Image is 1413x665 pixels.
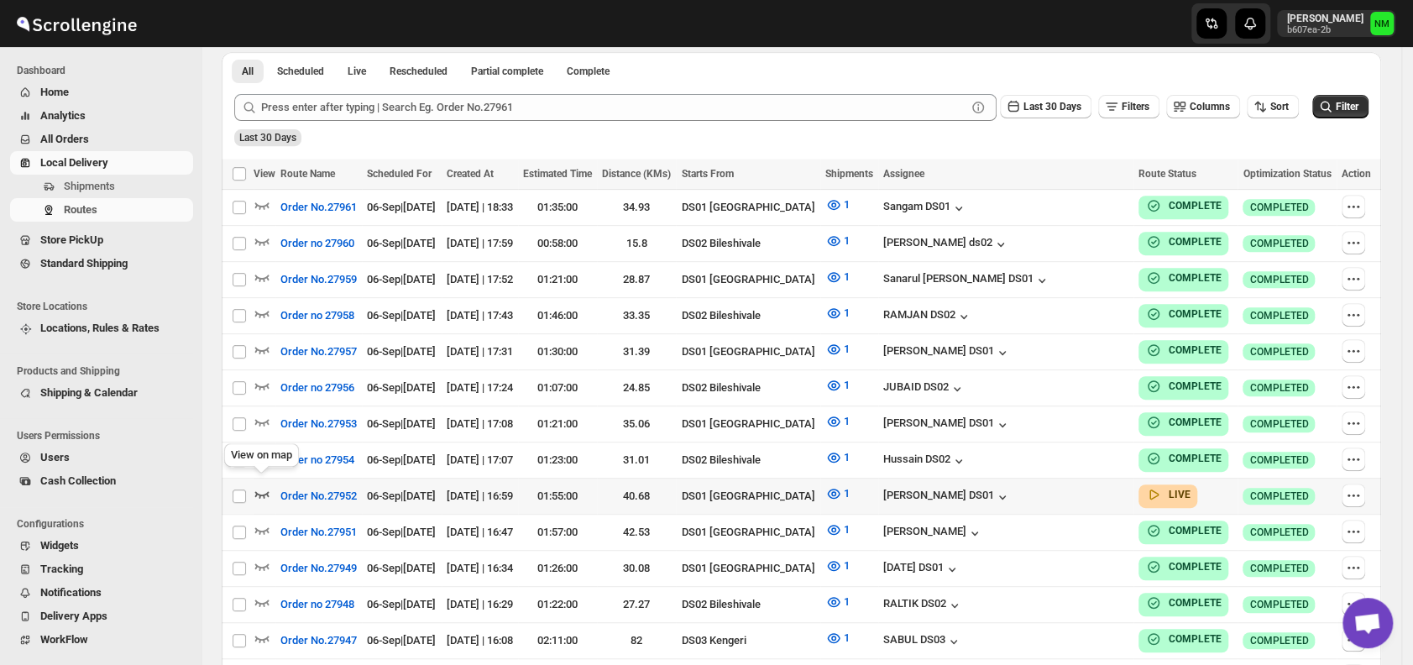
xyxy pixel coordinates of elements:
b: COMPLETE [1169,633,1222,645]
div: DS01 [GEOGRAPHIC_DATA] [681,271,815,288]
button: Notifications [10,581,193,605]
button: COMPLETE [1145,414,1222,431]
span: Users Permissions [17,429,193,442]
button: Order No.27949 [270,555,367,582]
span: Routes [64,203,97,216]
div: 82 [602,632,671,649]
input: Press enter after typing | Search Eg. Order No.27961 [261,94,966,121]
span: Configurations [17,517,193,531]
span: Shipments [64,180,115,192]
b: COMPLETE [1169,597,1222,609]
button: Tracking [10,558,193,581]
span: Sort [1270,101,1289,113]
button: Order No.27961 [270,194,367,221]
span: Tracking [40,563,83,575]
div: 01:30:00 [523,343,592,360]
span: 06-Sep | [DATE] [367,526,436,538]
div: [DATE] | 16:59 [447,488,513,505]
div: 01:21:00 [523,271,592,288]
span: Rescheduled [390,65,447,78]
div: 01:21:00 [523,416,592,432]
span: Order No.27961 [280,199,357,216]
span: COMPLETED [1249,634,1308,647]
b: COMPLETE [1169,561,1222,573]
button: Sangam DS01 [883,200,967,217]
div: RAMJAN DS02 [883,308,972,325]
button: COMPLETE [1145,594,1222,611]
button: 1 [815,444,860,471]
span: 1 [844,559,850,572]
span: 1 [844,306,850,319]
span: Standard Shipping [40,257,128,270]
div: 00:58:00 [523,235,592,252]
button: Last 30 Days [1000,95,1091,118]
div: DS01 [GEOGRAPHIC_DATA] [681,199,815,216]
span: Cash Collection [40,474,116,487]
div: [DATE] | 16:47 [447,524,513,541]
button: Order no 27958 [270,302,364,329]
div: 27.27 [602,596,671,613]
div: Hussain DS02 [883,453,967,469]
span: Assignee [883,168,924,180]
span: 06-Sep | [DATE] [367,598,436,610]
span: Created At [447,168,494,180]
div: [DATE] | 17:43 [447,307,513,324]
div: DS01 [GEOGRAPHIC_DATA] [681,343,815,360]
button: 1 [815,228,860,254]
div: 01:57:00 [523,524,592,541]
button: 1 [815,589,860,615]
span: 06-Sep | [DATE] [367,201,436,213]
button: Order no 27960 [270,230,364,257]
span: Order no 27954 [280,452,354,469]
button: User menu [1277,10,1395,37]
span: COMPLETED [1249,273,1308,286]
span: Order no 27958 [280,307,354,324]
div: DS02 Bileshivale [681,307,815,324]
div: 28.87 [602,271,671,288]
button: [PERSON_NAME] DS01 [883,489,1011,505]
button: Cash Collection [10,469,193,493]
div: DS02 Bileshivale [681,452,815,469]
button: Widgets [10,534,193,558]
span: Last 30 Days [1023,101,1081,113]
span: Filters [1122,101,1149,113]
b: COMPLETE [1169,453,1222,464]
button: 1 [815,264,860,291]
span: Starts From [681,168,733,180]
button: [PERSON_NAME] [883,525,983,542]
button: Order No.27959 [270,266,367,293]
text: NM [1374,18,1389,29]
span: Partial complete [471,65,543,78]
div: 24.85 [602,380,671,396]
p: b607ea-2b [1287,25,1363,35]
button: COMPLETE [1145,378,1222,395]
div: [DATE] | 16:34 [447,560,513,577]
button: [DATE] DS01 [883,561,960,578]
div: DS02 Bileshivale [681,596,815,613]
button: 1 [815,480,860,507]
div: [PERSON_NAME] DS01 [883,416,1011,433]
div: 01:07:00 [523,380,592,396]
div: [DATE] | 16:29 [447,596,513,613]
span: Route Status [1138,168,1196,180]
span: Locations, Rules & Rates [40,322,160,334]
span: 1 [844,451,850,463]
span: 06-Sep | [DATE] [367,273,436,285]
span: Store PickUp [40,233,103,246]
div: [DATE] | 17:07 [447,452,513,469]
div: 31.01 [602,452,671,469]
span: Order No.27957 [280,343,357,360]
button: 1 [815,408,860,435]
b: COMPLETE [1169,272,1222,284]
button: Columns [1166,95,1240,118]
span: Order no 27948 [280,596,354,613]
button: Analytics [10,104,193,128]
span: All Orders [40,133,89,145]
button: Locations, Rules & Rates [10,317,193,340]
div: DS01 [GEOGRAPHIC_DATA] [681,524,815,541]
button: Order no 27948 [270,591,364,618]
span: Estimated Time [523,168,592,180]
